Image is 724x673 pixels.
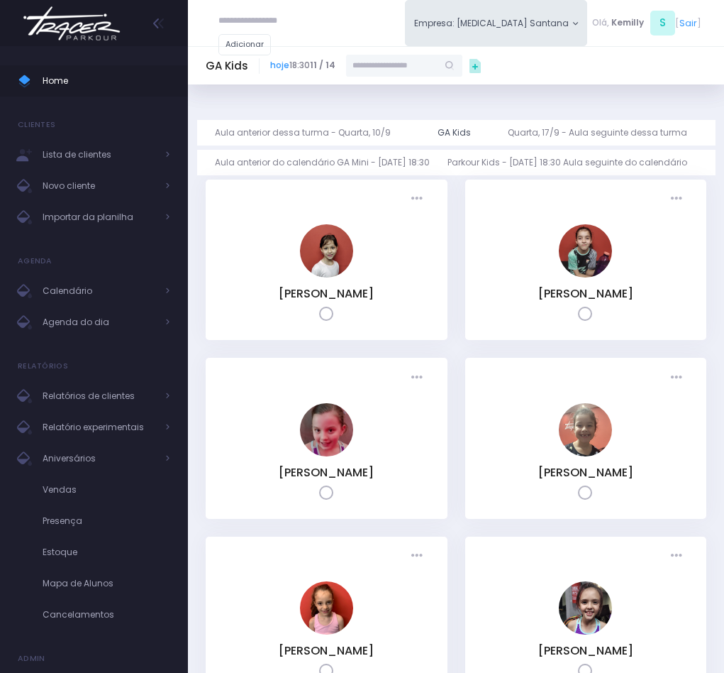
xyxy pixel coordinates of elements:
h4: Relatórios [18,352,68,381]
span: Vendas [43,481,170,499]
a: Adicionar [218,34,271,55]
span: Importar da planilha [43,208,156,226]
img: Maria Cecília Utimi de Sousa [559,581,612,635]
span: Lista de clientes [43,146,156,164]
a: Parkour Kids - [DATE] 18:30 Aula seguinte do calendário [447,150,698,175]
a: [PERSON_NAME] [279,285,374,302]
h4: Admin [18,645,45,673]
span: 18:30 [270,59,335,72]
h4: Clientes [18,111,55,139]
a: [PERSON_NAME] [279,464,374,481]
a: Liz Valotto [300,625,353,638]
span: Novo cliente [43,177,156,195]
img: Laura Alycia Ventura de Souza [559,403,612,456]
a: [PERSON_NAME] [538,642,633,659]
div: Presença [406,366,428,388]
a: [PERSON_NAME] [279,642,374,659]
span: Cancelamentos [43,606,170,624]
div: Presença [406,188,428,209]
span: Mapa de Alunos [43,574,170,593]
div: Presença [666,366,687,388]
a: Sair [679,16,697,30]
span: Estoque [43,543,170,562]
a: Isabela Maximiano Valga Neves [300,447,353,459]
span: Relatório experimentais [43,418,156,437]
div: Presença [406,545,428,567]
a: [PERSON_NAME] [538,285,633,302]
span: Agenda do dia [43,313,156,332]
span: Relatórios de clientes [43,387,156,405]
a: Gabriela Gyurkovits [559,268,612,280]
img: Isabela Maximiano Valga Neves [300,403,353,456]
div: Presença [666,188,687,209]
img: Gabriela Gyurkovits [559,224,612,278]
h5: GA Kids [206,60,248,72]
span: S [650,11,675,35]
a: hoje [270,59,289,71]
a: Maria Cecília Utimi de Sousa [559,625,612,638]
div: [ ] [587,9,706,38]
div: GA Kids [438,126,471,139]
img: Liz Valotto [300,581,353,635]
span: Presença [43,512,170,530]
a: [PERSON_NAME] [538,464,633,481]
div: Ações Rápidas [462,53,488,79]
a: Laura Alycia Ventura de Souza [559,447,612,459]
span: Olá, [592,16,609,29]
span: Aniversários [43,449,156,468]
strong: 11 / 14 [310,59,335,71]
a: Aula anterior do calendário GA Mini - [DATE] 18:30 [215,150,440,175]
a: Quarta, 17/9 - Aula seguinte dessa turma [508,120,698,146]
a: Alice Fernandes Barraconi [300,268,353,280]
span: Home [43,72,170,90]
span: Calendário [43,282,156,300]
span: Kemilly [611,16,644,29]
h4: Agenda [18,247,52,275]
a: Aula anterior dessa turma - Quarta, 10/9 [215,120,401,146]
img: Alice Fernandes Barraconi [300,224,353,278]
div: Presença [666,545,687,567]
